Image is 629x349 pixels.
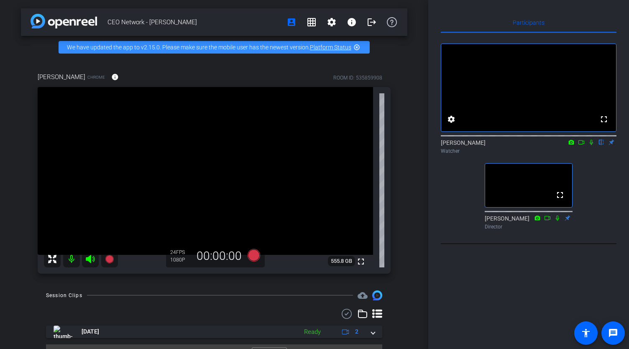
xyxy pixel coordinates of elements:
mat-icon: message [608,328,618,338]
a: Platform Status [310,44,351,51]
div: 1080P [170,257,191,263]
div: 24 [170,249,191,256]
mat-icon: fullscreen [599,114,609,124]
span: CEO Network - [PERSON_NAME] [107,14,281,31]
div: Session Clips [46,291,82,300]
span: Participants [513,20,545,26]
div: Ready [300,327,325,337]
mat-icon: settings [446,114,456,124]
div: Director [485,223,573,231]
mat-icon: flip [596,138,606,146]
img: app-logo [31,14,97,28]
span: Destinations for your clips [358,290,368,300]
mat-icon: info [347,17,357,27]
div: Watcher [441,147,616,155]
div: [PERSON_NAME] [485,214,573,231]
mat-icon: cloud_upload [358,290,368,300]
mat-icon: account_box [286,17,297,27]
img: thumb-nail [54,326,72,338]
mat-icon: fullscreen [555,190,565,200]
div: [PERSON_NAME] [441,139,616,155]
span: [DATE] [82,327,99,336]
mat-icon: fullscreen [356,257,366,267]
mat-icon: grid_on [307,17,317,27]
span: 2 [355,327,358,336]
mat-icon: logout [367,17,377,27]
mat-icon: accessibility [581,328,591,338]
mat-icon: info [111,73,119,81]
span: 555.8 GB [328,256,355,266]
span: [PERSON_NAME] [38,72,85,82]
span: Chrome [87,74,105,80]
div: We have updated the app to v2.15.0. Please make sure the mobile user has the newest version. [59,41,370,54]
span: FPS [176,249,185,255]
mat-expansion-panel-header: thumb-nail[DATE]Ready2 [46,326,382,338]
div: 00:00:00 [191,249,247,263]
mat-icon: highlight_off [353,44,360,51]
mat-icon: settings [327,17,337,27]
img: Session clips [372,290,382,300]
div: ROOM ID: 535859908 [333,74,382,82]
